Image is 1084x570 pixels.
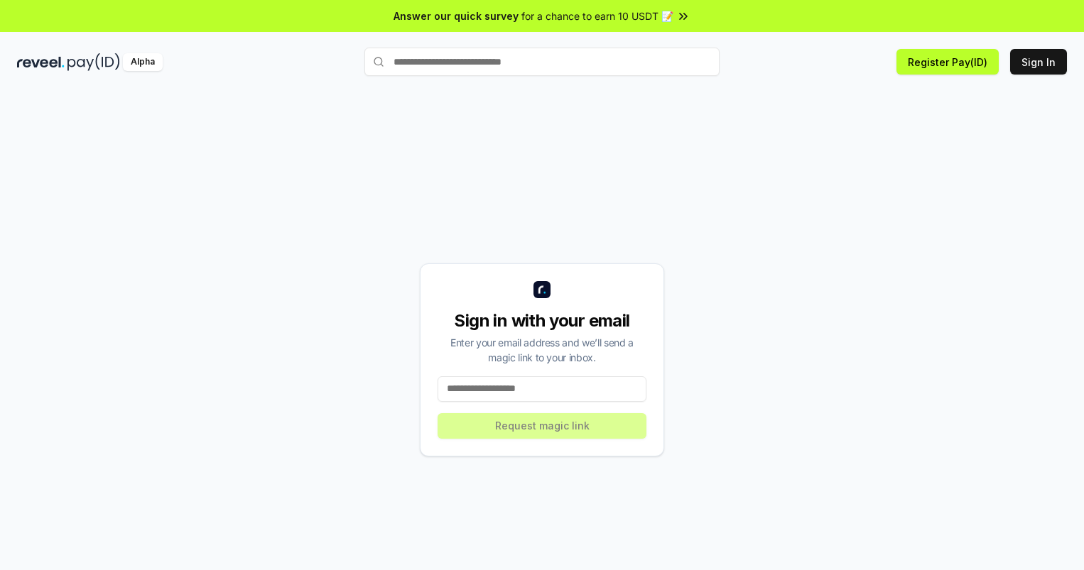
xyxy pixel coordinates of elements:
img: logo_small [533,281,551,298]
button: Register Pay(ID) [896,49,999,75]
div: Alpha [123,53,163,71]
span: for a chance to earn 10 USDT 📝 [521,9,673,23]
button: Sign In [1010,49,1067,75]
div: Enter your email address and we’ll send a magic link to your inbox. [438,335,646,365]
div: Sign in with your email [438,309,646,332]
img: reveel_dark [17,53,65,71]
span: Answer our quick survey [394,9,519,23]
img: pay_id [67,53,120,71]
